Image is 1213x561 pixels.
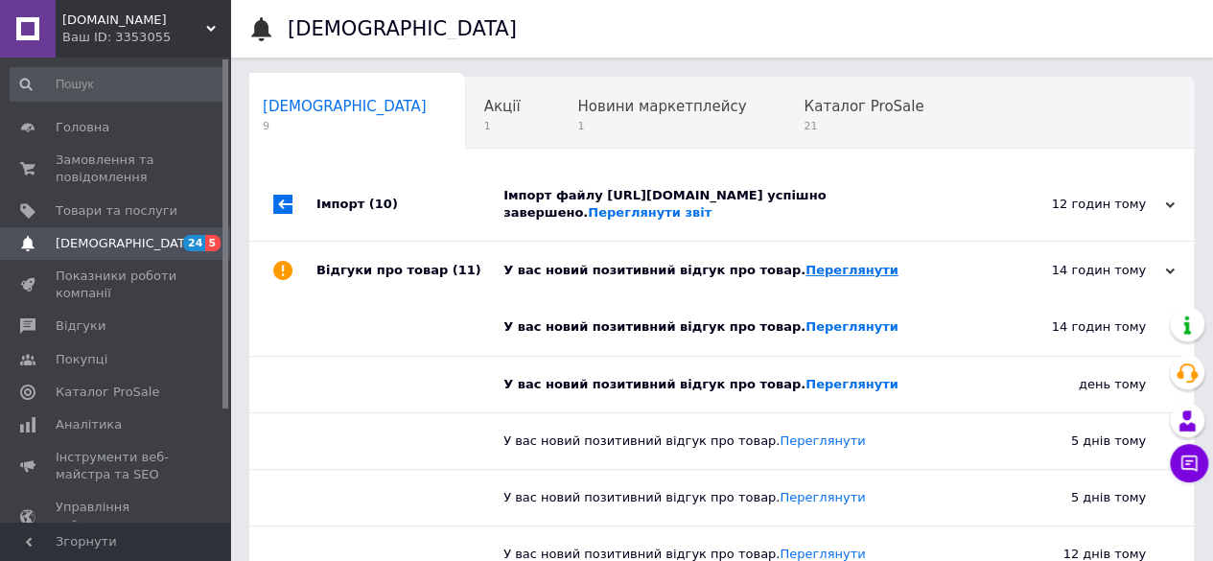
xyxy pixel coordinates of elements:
a: Переглянути звіт [588,205,711,220]
div: У вас новий позитивний відгук про товар. [503,262,983,279]
div: 12 годин тому [983,196,1175,213]
div: У вас новий позитивний відгук про товар. [503,376,954,393]
span: (11) [453,263,481,277]
div: 5 днів тому [954,413,1194,469]
div: У вас новий позитивний відгук про товар. [503,432,954,450]
span: Аналітика [56,416,122,433]
span: (10) [369,197,398,211]
a: Переглянути [805,319,898,334]
a: Переглянути [780,433,865,448]
div: 5 днів тому [954,470,1194,526]
span: Інструменти веб-майстра та SEO [56,449,177,483]
span: ERIX.COM.UA [62,12,206,29]
span: Покупці [56,351,107,368]
span: [DEMOGRAPHIC_DATA] [263,98,427,115]
span: 1 [484,119,521,133]
span: 21 [804,119,923,133]
div: день тому [954,357,1194,412]
div: Імпорт [316,168,503,241]
div: 14 годин тому [954,299,1194,355]
span: Відгуки [56,317,105,335]
div: 14 годин тому [983,262,1175,279]
input: Пошук [10,67,226,102]
span: Головна [56,119,109,136]
span: 9 [263,119,427,133]
div: Ваш ID: 3353055 [62,29,230,46]
span: Новини маркетплейсу [577,98,746,115]
span: Управління сайтом [56,499,177,533]
span: 24 [183,235,205,251]
span: Каталог ProSale [56,384,159,401]
h1: [DEMOGRAPHIC_DATA] [288,17,517,40]
span: 1 [577,119,746,133]
span: Акції [484,98,521,115]
span: Товари та послуги [56,202,177,220]
a: Переглянути [805,263,898,277]
span: [DEMOGRAPHIC_DATA] [56,235,198,252]
button: Чат з покупцем [1170,444,1208,482]
a: Переглянути [780,490,865,504]
span: Каталог ProSale [804,98,923,115]
a: Переглянути [805,377,898,391]
div: У вас новий позитивний відгук про товар. [503,318,954,336]
span: Замовлення та повідомлення [56,152,177,186]
span: Показники роботи компанії [56,268,177,302]
div: Відгуки про товар [316,242,503,299]
span: 5 [205,235,221,251]
a: Переглянути [780,547,865,561]
div: Імпорт файлу [URL][DOMAIN_NAME] успішно завершено. [503,187,983,222]
div: У вас новий позитивний відгук про товар. [503,489,954,506]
